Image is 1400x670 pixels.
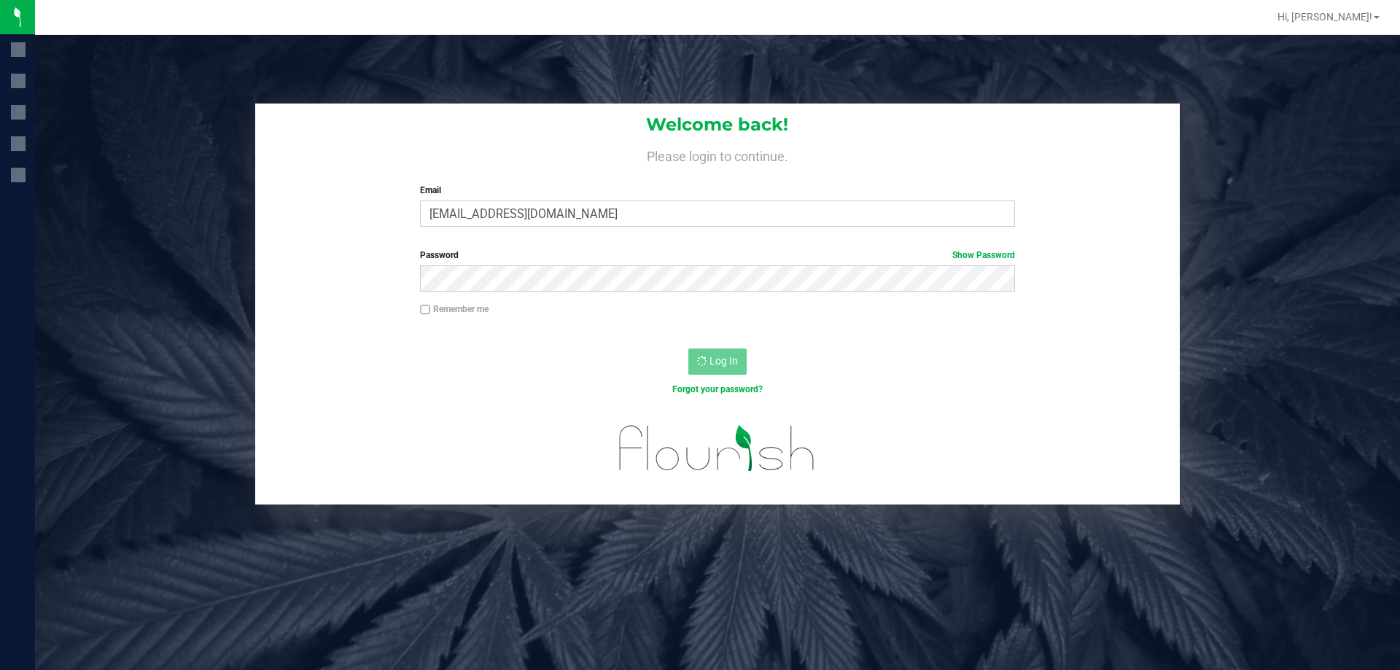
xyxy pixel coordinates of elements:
[688,348,747,375] button: Log In
[602,411,833,486] img: flourish_logo.svg
[420,305,430,315] input: Remember me
[709,355,738,367] span: Log In
[255,115,1180,134] h1: Welcome back!
[420,250,459,260] span: Password
[420,184,1014,197] label: Email
[255,146,1180,163] h4: Please login to continue.
[420,303,489,316] label: Remember me
[1277,11,1372,23] span: Hi, [PERSON_NAME]!
[952,250,1015,260] a: Show Password
[672,384,763,394] a: Forgot your password?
